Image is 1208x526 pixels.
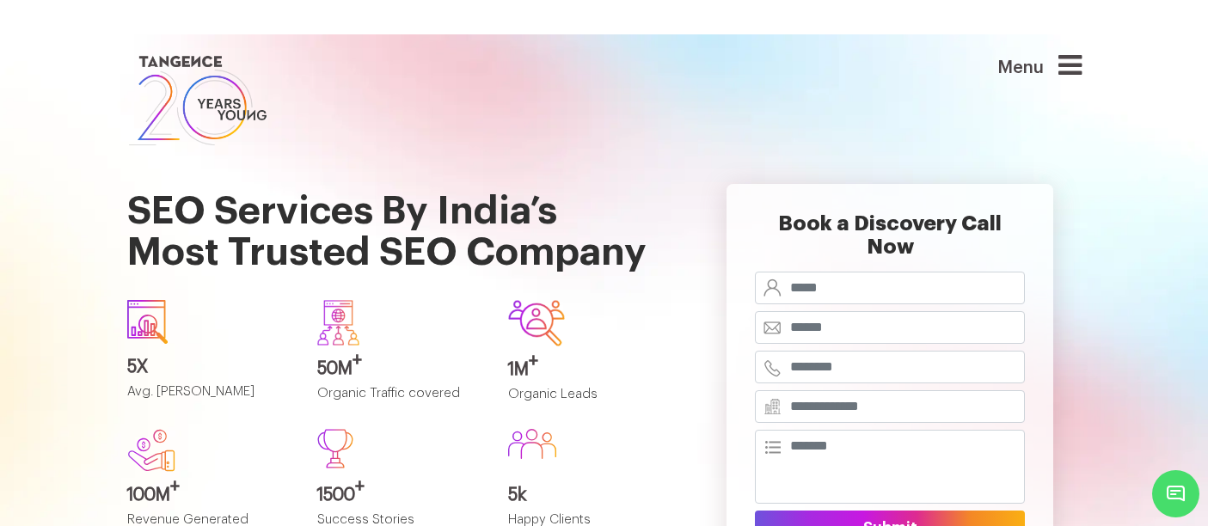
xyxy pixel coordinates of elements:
[127,486,292,505] h3: 100M
[317,359,482,378] h3: 50M
[508,486,673,505] h3: 5k
[1152,470,1199,517] span: Chat Widget
[127,150,673,286] h1: SEO Services By India’s Most Trusted SEO Company
[127,429,175,472] img: new.svg
[317,486,482,505] h3: 1500
[127,300,169,344] img: icon1.svg
[529,352,538,370] sup: +
[170,478,180,495] sup: +
[317,429,353,468] img: Path%20473.svg
[127,385,292,413] p: Avg. [PERSON_NAME]
[317,387,482,415] p: Organic Traffic covered
[508,388,673,416] p: Organic Leads
[508,360,673,379] h3: 1M
[127,358,292,376] h3: 5X
[508,429,556,459] img: Group%20586.svg
[127,52,268,150] img: logo SVG
[355,478,365,495] sup: +
[317,300,359,345] img: Group-640.svg
[353,352,362,369] sup: +
[508,300,565,346] img: Group-642.svg
[755,212,1025,272] h2: Book a Discovery Call Now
